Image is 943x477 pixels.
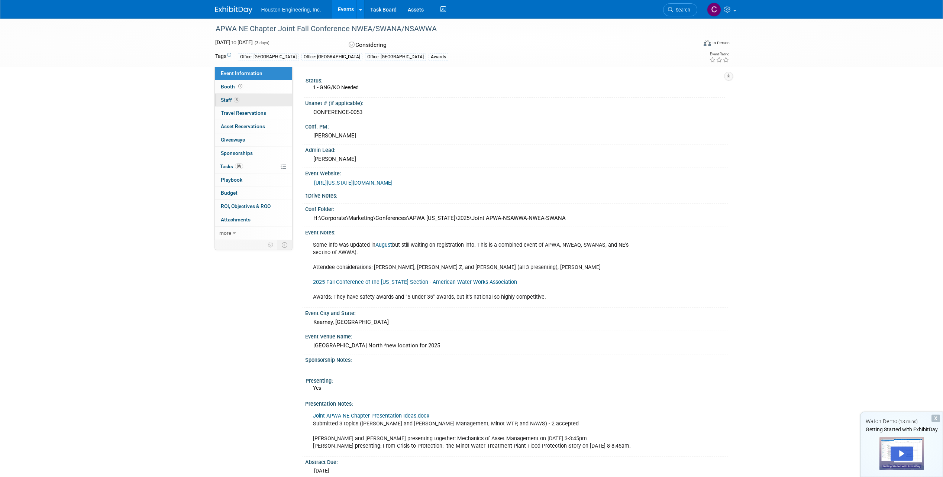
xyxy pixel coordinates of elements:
[235,163,243,169] span: 8%
[313,413,429,419] a: Joint APWA NE Chapter Presentation Ideas.docx
[221,150,253,156] span: Sponsorships
[215,52,231,61] td: Tags
[213,22,686,36] div: APWA NE Chapter Joint Fall Conference NWEA/SWANA/NSAWWA
[346,39,511,52] div: Considering
[314,180,393,186] a: [URL][US_STATE][DOMAIN_NAME]
[221,177,242,183] span: Playbook
[311,317,723,328] div: Kearney, [GEOGRAPHIC_DATA]
[215,120,292,133] a: Asset Reservations
[221,97,239,103] span: Staff
[215,186,292,199] a: Budget
[221,70,262,76] span: Event Information
[305,457,728,466] div: Abstract Due:
[313,385,321,391] span: Yes
[673,7,690,13] span: Search
[305,204,728,213] div: Conf Folder:
[898,419,918,424] span: (13 mins)
[663,3,697,16] a: Search
[215,67,292,80] a: Event Information
[306,75,725,84] div: Status:
[215,160,292,173] a: Tasks8%
[221,137,245,143] span: Giveaways
[305,227,728,236] div: Event Notes:
[311,212,723,224] div: H:\Corporate\Marketing\Conferences\APWA [US_STATE]\2025\Joint APWA-NSAWWA-NWEA-SWANA
[305,145,728,154] div: Admin Lead:
[301,53,362,61] div: Office: [GEOGRAPHIC_DATA]
[221,203,271,209] span: ROI, Objectives & ROO
[311,340,723,351] div: [GEOGRAPHIC_DATA] North *new location for 2025
[215,39,253,45] span: [DATE] [DATE]
[305,398,728,408] div: Presentation Notes:
[219,230,231,236] span: more
[215,200,292,213] a: ROI, Objectives & ROO
[860,426,943,433] div: Getting Started with ExhibitDay
[305,121,728,130] div: Conf. PM:
[264,240,277,250] td: Personalize Event Tab Strip
[261,7,321,13] span: Houston Engineering, Inc.
[215,6,252,14] img: ExhibitDay
[375,242,392,248] a: August
[314,468,329,474] span: [DATE]
[365,53,426,61] div: Office: [GEOGRAPHIC_DATA]
[238,53,299,61] div: Office: [GEOGRAPHIC_DATA]
[237,84,244,89] span: Booth not reserved yet
[220,163,243,169] span: Tasks
[215,227,292,240] a: more
[305,354,728,364] div: Sponsorship Notes:
[311,107,723,118] div: CONFERENCE-0053
[305,98,728,107] div: Unanet # (if applicable):
[221,84,244,90] span: Booth
[313,279,517,285] a: 2025 Fall Conference of the [US_STATE] Section - American Water Works Association
[215,133,292,146] a: Giveaways
[308,238,646,305] div: Some info was updated in but still waiting on registration info. This is a combined event of APWA...
[221,217,251,223] span: Attachments
[215,147,292,160] a: Sponsorships
[860,418,943,425] div: Watch Demo
[215,107,292,120] a: Travel Reservations
[215,213,292,226] a: Attachments
[313,84,359,90] span: 1 - GNG/KO Needed
[891,447,913,461] div: Play
[305,331,728,340] div: Event Venue Name:
[311,130,723,142] div: [PERSON_NAME]
[712,40,730,46] div: In-Person
[277,240,292,250] td: Toggle Event Tabs
[221,190,238,196] span: Budget
[653,39,730,50] div: Event Format
[254,40,269,45] span: (3 days)
[707,3,721,17] img: Chris Furman
[704,40,711,46] img: Format-Inperson.png
[234,97,239,103] span: 3
[221,110,266,116] span: Travel Reservations
[305,190,728,199] div: 1Drive Notes:
[306,375,725,384] div: Presenting:
[215,94,292,107] a: Staff3
[429,53,448,61] div: Awards
[230,39,238,45] span: to
[311,153,723,165] div: [PERSON_NAME]
[305,308,728,317] div: Event City and State:
[221,123,265,129] span: Asset Reservations
[308,409,646,453] div: Submitted 3 topics ([PERSON_NAME] and [PERSON_NAME] Management, Minot WTP, and NAWS) - 2 accepted...
[931,415,940,422] div: Dismiss
[305,168,728,177] div: Event Website:
[215,80,292,93] a: Booth
[215,173,292,186] a: Playbook
[709,52,729,56] div: Event Rating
